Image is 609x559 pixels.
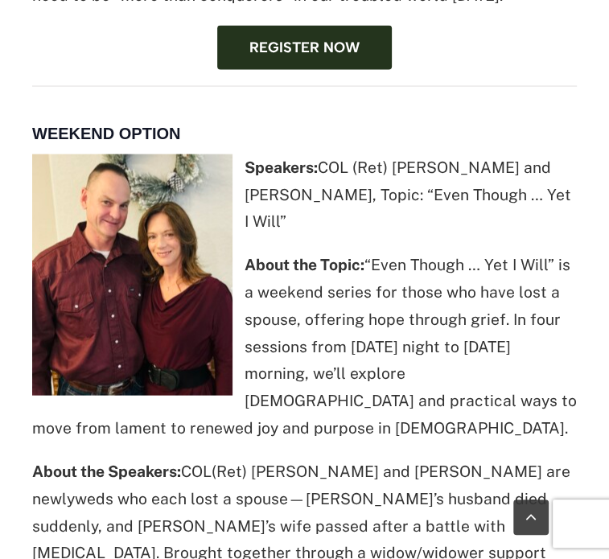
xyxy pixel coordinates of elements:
[249,39,360,56] span: Register now
[245,158,318,176] strong: Speakers:
[32,462,181,480] strong: About the Speakers:
[32,154,577,236] p: COL (Ret) [PERSON_NAME] and [PERSON_NAME], Topic: “Even Though … Yet I Will”
[217,26,392,70] a: Register now
[245,256,364,273] strong: About the Topic:
[32,252,577,442] p: “Even Though … Yet I Will” is a weekend series for those who have lost a spouse, offering hope th...
[32,125,577,142] h4: WEEKEND OPTION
